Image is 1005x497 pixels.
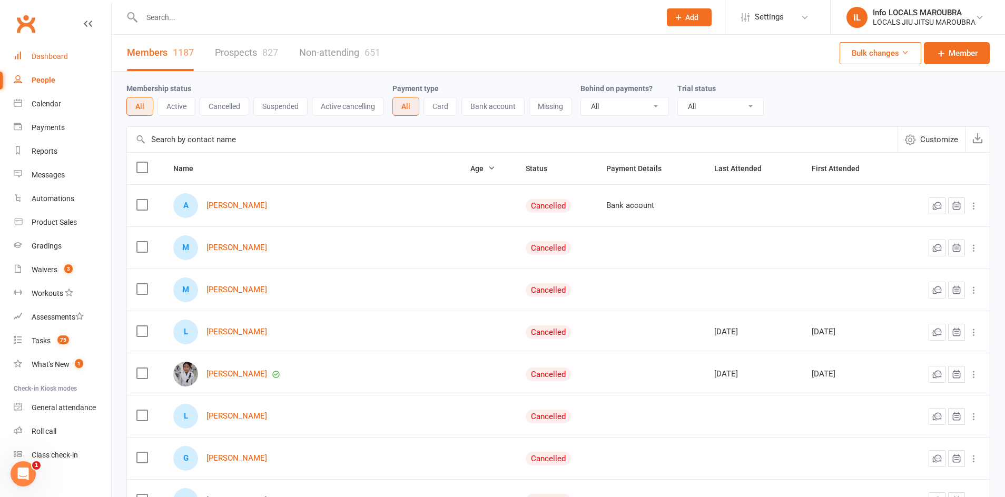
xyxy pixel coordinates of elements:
[206,412,267,421] a: [PERSON_NAME]
[14,68,111,92] a: People
[714,327,793,336] div: [DATE]
[37,203,98,214] div: [PERSON_NAME]
[206,201,267,210] a: [PERSON_NAME]
[32,218,77,226] div: Product Sales
[920,133,958,146] span: Customize
[812,370,891,379] div: [DATE]
[14,187,111,211] a: Automations
[173,320,198,344] div: L
[873,8,976,17] div: Info LOCALS MAROUBRA
[32,427,56,435] div: Roll call
[14,211,111,234] a: Product Sales
[37,232,102,241] span: Was that helpful?
[14,140,111,163] a: Reports
[32,52,68,61] div: Dashboard
[32,76,55,84] div: People
[755,5,784,29] span: Settings
[812,327,891,336] div: [DATE]
[470,164,495,173] span: Age
[14,258,111,282] a: Waivers 3
[101,164,130,175] div: • [DATE]
[526,164,559,173] span: Status
[526,199,571,213] div: Cancelled
[14,234,111,258] a: Gradings
[526,325,571,339] div: Cancelled
[37,154,102,163] span: Was that helpful?
[64,264,73,273] span: 3
[526,452,571,465] div: Cancelled
[32,171,65,179] div: Messages
[167,355,184,362] span: Help
[37,47,98,58] div: [PERSON_NAME]
[526,367,571,381] div: Cancelled
[14,282,111,305] a: Workouts
[11,461,36,486] iframe: Intercom live chat
[423,97,457,116] button: Card
[364,47,380,58] div: 651
[32,461,41,470] span: 1
[206,327,267,336] a: [PERSON_NAME]
[13,11,39,37] a: Clubworx
[57,335,69,344] span: 75
[12,76,33,97] img: Profile image for Emily
[14,163,111,187] a: Messages
[200,97,249,116] button: Cancelled
[526,283,571,297] div: Cancelled
[14,116,111,140] a: Payments
[14,92,111,116] a: Calendar
[14,443,111,467] a: Class kiosk mode
[606,201,695,210] div: Bank account
[173,277,198,302] div: M
[12,271,33,292] img: Profile image for Emily
[37,86,98,97] div: [PERSON_NAME]
[14,420,111,443] a: Roll call
[127,35,194,71] a: Members1187
[85,355,125,362] span: Messages
[75,359,83,368] span: 1
[32,147,57,155] div: Reports
[299,35,380,71] a: Non-attending651
[32,403,96,412] div: General attendance
[173,446,198,471] div: G
[262,47,278,58] div: 827
[812,162,871,175] button: First Attended
[78,5,135,23] h1: Messages
[14,396,111,420] a: General attendance kiosk mode
[840,42,921,64] button: Bulk changes
[215,35,278,71] a: Prospects827
[846,7,868,28] div: IL
[526,241,571,255] div: Cancelled
[101,47,130,58] div: • [DATE]
[173,404,198,429] div: L
[32,123,65,132] div: Payments
[139,10,653,25] input: Search...
[24,355,46,362] span: Home
[12,115,33,136] img: Profile image for Toby
[529,97,572,116] button: Missing
[101,320,130,331] div: • [DATE]
[461,97,525,116] button: Bank account
[714,164,773,173] span: Last Attended
[32,194,74,203] div: Automations
[14,45,111,68] a: Dashboard
[606,164,673,173] span: Payment Details
[126,97,153,116] button: All
[157,97,195,116] button: Active
[32,336,51,345] div: Tasks
[14,329,111,353] a: Tasks 75
[206,370,267,379] a: [PERSON_NAME]
[714,162,773,175] button: Last Attended
[101,125,130,136] div: • [DATE]
[12,154,33,175] img: Profile image for Toby
[14,305,111,329] a: Assessments
[206,454,267,463] a: [PERSON_NAME]
[12,37,33,58] img: Profile image for Toby
[70,329,140,371] button: Messages
[312,97,384,116] button: Active cancelling
[173,47,194,58] div: 1187
[32,360,70,369] div: What's New
[32,451,78,459] div: Class check-in
[714,370,793,379] div: [DATE]
[206,285,267,294] a: [PERSON_NAME]
[580,84,653,93] label: Behind on payments?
